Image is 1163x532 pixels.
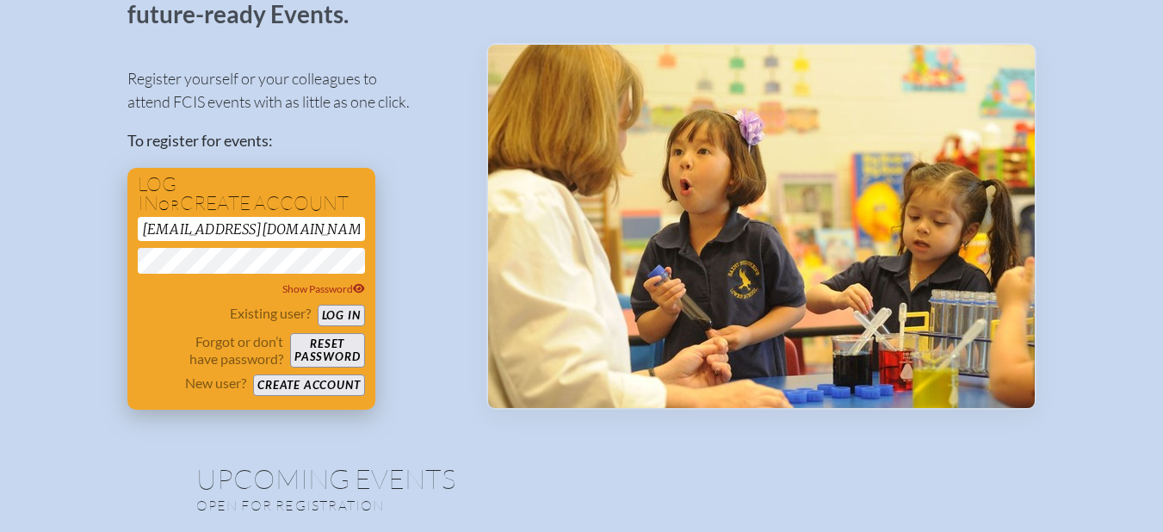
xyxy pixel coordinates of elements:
[253,374,364,396] button: Create account
[282,282,365,295] span: Show Password
[158,196,180,213] span: or
[196,497,651,514] p: Open for registration
[138,333,284,368] p: Forgot or don’t have password?
[127,129,459,152] p: To register for events:
[290,333,364,368] button: Resetpassword
[230,305,311,322] p: Existing user?
[318,305,365,326] button: Log in
[196,465,968,492] h1: Upcoming Events
[138,217,365,241] input: Email
[185,374,246,392] p: New user?
[138,175,365,213] h1: Log in create account
[488,45,1035,408] img: Events
[127,67,459,114] p: Register yourself or your colleagues to attend FCIS events with as little as one click.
